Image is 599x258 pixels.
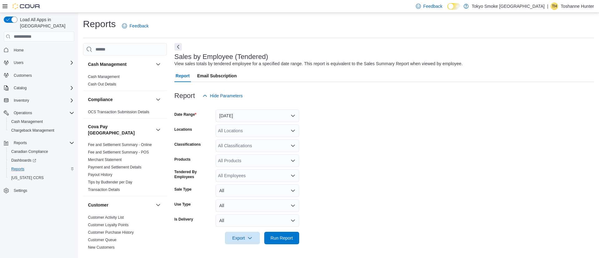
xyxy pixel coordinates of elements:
span: Settings [11,187,74,194]
label: Tendered By Employees [174,169,213,179]
span: Reports [9,165,74,173]
span: Reports [14,140,27,145]
button: Open list of options [290,143,295,148]
a: [US_STATE] CCRS [9,174,46,182]
span: Operations [11,109,74,117]
button: Open list of options [290,128,295,133]
button: Catalog [1,84,77,92]
h3: Customer [88,202,108,208]
div: Cash Management [83,73,167,90]
div: Toshanne Hunter [551,2,558,10]
span: Export [229,232,256,244]
button: Operations [1,109,77,117]
button: All [216,199,299,212]
button: Customers [1,71,77,80]
button: Open list of options [290,158,295,163]
button: Reports [1,139,77,147]
span: Chargeback Management [9,127,74,134]
button: Inventory [11,97,32,104]
span: Fee and Settlement Summary - Online [88,142,152,147]
a: Payout History [88,173,112,177]
h1: Reports [83,18,116,30]
button: Compliance [154,96,162,103]
span: Home [11,46,74,54]
button: All [216,184,299,197]
span: New Customers [88,245,114,250]
span: Customers [14,73,32,78]
p: | [547,2,548,10]
span: Inventory [14,98,29,103]
div: Cova Pay [GEOGRAPHIC_DATA] [83,141,167,196]
span: Reports [11,167,24,172]
button: Open list of options [290,173,295,178]
a: Dashboards [9,157,39,164]
span: Cash Management [9,118,74,125]
button: Cash Management [6,117,77,126]
span: Customer Queue [88,237,116,242]
span: Customer Activity List [88,215,124,220]
span: Catalog [14,85,27,90]
button: Customer [154,201,162,209]
span: Load All Apps in [GEOGRAPHIC_DATA] [17,17,74,29]
span: Run Report [270,235,293,241]
a: Dashboards [6,156,77,165]
span: Operations [14,110,32,115]
button: Settings [1,186,77,195]
span: OCS Transaction Submission Details [88,110,149,114]
span: Email Subscription [197,70,237,82]
label: Products [174,157,191,162]
a: Reports [9,165,27,173]
span: Washington CCRS [9,174,74,182]
a: Customer Loyalty Points [88,223,129,227]
span: Report [176,70,190,82]
span: Cash Management [11,119,43,124]
a: Merchant Statement [88,158,122,162]
a: Customer Purchase History [88,230,134,235]
span: Reports [11,139,74,147]
p: Tokyo Smoke [GEOGRAPHIC_DATA] [472,2,545,10]
button: All [216,214,299,227]
img: Cova [12,3,41,9]
a: Transaction Details [88,187,120,192]
button: [DATE] [216,110,299,122]
button: Run Report [264,232,299,244]
a: Canadian Compliance [9,148,51,155]
label: Classifications [174,142,201,147]
span: Hide Parameters [210,93,243,99]
span: Chargeback Management [11,128,54,133]
span: Home [14,48,24,53]
span: Settings [14,188,27,193]
a: Customers [11,72,34,79]
label: Locations [174,127,192,132]
span: Inventory [11,97,74,104]
h3: Report [174,92,195,100]
p: Toshanne Hunter [561,2,594,10]
h3: Sales by Employee (Tendered) [174,53,268,61]
a: Cash Out Details [88,82,116,86]
span: Feedback [423,3,442,9]
button: Home [1,45,77,54]
span: Canadian Compliance [9,148,74,155]
a: Customer Queue [88,238,116,242]
span: Merchant Statement [88,157,122,162]
button: Next [174,43,182,51]
button: Operations [11,109,35,117]
a: OCS Transaction Submission Details [88,110,149,114]
span: Canadian Compliance [11,149,48,154]
span: Payout History [88,172,112,177]
button: Reports [11,139,29,147]
button: Cash Management [88,61,153,67]
label: Is Delivery [174,217,193,222]
a: Tips by Budtender per Day [88,180,132,184]
button: Users [11,59,26,66]
a: Chargeback Management [9,127,57,134]
button: Hide Parameters [200,90,245,102]
a: Fee and Settlement Summary - Online [88,143,152,147]
a: Fee and Settlement Summary - POS [88,150,149,154]
span: Dashboards [11,158,36,163]
button: Cash Management [154,61,162,68]
a: Cash Management [9,118,45,125]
